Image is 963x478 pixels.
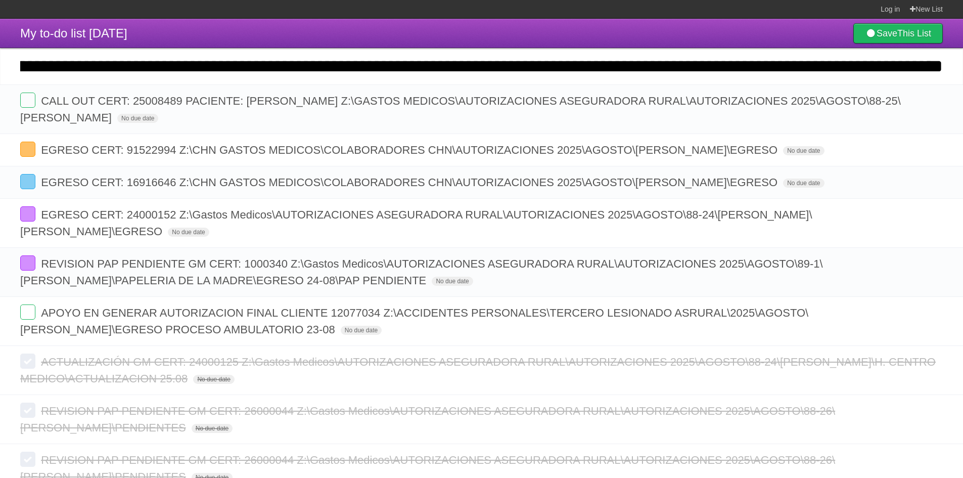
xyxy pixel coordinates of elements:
[20,95,901,124] span: CALL OUT CERT: 25008489 PACIENTE: [PERSON_NAME] Z:\GASTOS MEDICOS\AUTORIZACIONES ASEGURADORA RURA...
[783,179,824,188] span: No due date
[341,326,382,335] span: No due date
[20,142,35,157] label: Done
[20,174,35,189] label: Done
[20,405,835,434] span: REVISION PAP PENDIENTE GM CERT: 26000044 Z:\Gastos Medicos\AUTORIZACIONES ASEGURADORA RURAL\AUTOR...
[853,23,943,44] a: SaveThis List
[20,305,35,320] label: Done
[193,375,234,384] span: No due date
[20,452,35,467] label: Done
[20,208,812,238] span: EGRESO CERT: 24000152 Z:\Gastos Medicos\AUTORIZACIONES ASEGURADORA RURAL\AUTORIZACIONES 2025\AGOS...
[20,255,35,271] label: Done
[20,26,127,40] span: My to-do list [DATE]
[20,403,35,418] label: Done
[41,176,780,189] span: EGRESO CERT: 16916646 Z:\CHN GASTOS MEDICOS\COLABORADORES CHN\AUTORIZACIONES 2025\AGOSTO\[PERSON_...
[41,144,780,156] span: EGRESO CERT: 91522994 Z:\CHN GASTOS MEDICOS\COLABORADORES CHN\AUTORIZACIONES 2025\AGOSTO\[PERSON_...
[783,146,824,155] span: No due date
[168,228,209,237] span: No due date
[432,277,473,286] span: No due date
[20,93,35,108] label: Done
[20,356,936,385] span: ACTUALIZACIÓN GM CERT: 24000125 Z:\Gastos Medicos\AUTORIZACIONES ASEGURADORA RURAL\AUTORIZACIONES...
[20,354,35,369] label: Done
[117,114,158,123] span: No due date
[20,257,823,287] span: REVISION PAP PENDIENTE GM CERT: 1000340 Z:\Gastos Medicos\AUTORIZACIONES ASEGURADORA RURAL\AUTORI...
[20,307,808,336] span: APOYO EN GENERAR AUTORIZACION FINAL CLIENTE 12077034 Z:\ACCIDENTES PERSONALES\TERCERO LESIONADO A...
[897,28,931,38] b: This List
[20,206,35,222] label: Done
[192,424,233,433] span: No due date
